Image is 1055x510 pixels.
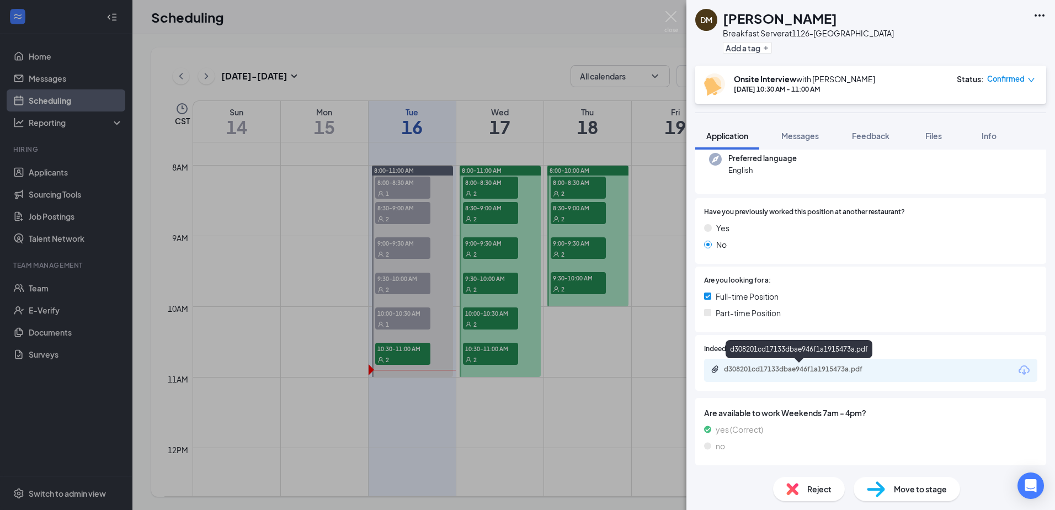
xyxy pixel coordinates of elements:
[723,42,772,54] button: PlusAdd a tag
[1017,472,1044,499] div: Open Intercom Messenger
[716,222,729,234] span: Yes
[925,131,942,141] span: Files
[726,340,872,358] div: d308201cd17133dbae946f1a1915473a.pdf
[894,483,947,495] span: Move to stage
[807,483,832,495] span: Reject
[957,73,984,84] div: Status :
[982,131,997,141] span: Info
[716,290,779,302] span: Full-time Position
[987,73,1025,84] span: Confirmed
[711,365,889,375] a: Paperclipd308201cd17133dbae946f1a1915473a.pdf
[706,131,748,141] span: Application
[852,131,889,141] span: Feedback
[711,365,720,374] svg: Paperclip
[1017,364,1031,377] svg: Download
[734,73,875,84] div: with [PERSON_NAME]
[704,407,1037,419] span: Are available to work Weekends 7am - 4pm?
[723,28,894,39] div: Breakfast Server at 1126-[GEOGRAPHIC_DATA]
[1033,9,1046,22] svg: Ellipses
[700,14,712,25] div: DM
[716,423,763,435] span: yes (Correct)
[763,45,769,51] svg: Plus
[734,74,796,84] b: Onsite Interview
[728,153,797,164] span: Preferred language
[724,365,878,374] div: d308201cd17133dbae946f1a1915473a.pdf
[1027,76,1035,84] span: down
[704,275,771,286] span: Are you looking for a:
[728,164,797,176] span: English
[716,440,725,452] span: no
[704,207,905,217] span: Have you previously worked this position at another restaurant?
[716,307,781,319] span: Part-time Position
[704,344,753,354] span: Indeed Resume
[781,131,819,141] span: Messages
[723,9,837,28] h1: [PERSON_NAME]
[716,238,727,251] span: No
[734,84,875,94] div: [DATE] 10:30 AM - 11:00 AM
